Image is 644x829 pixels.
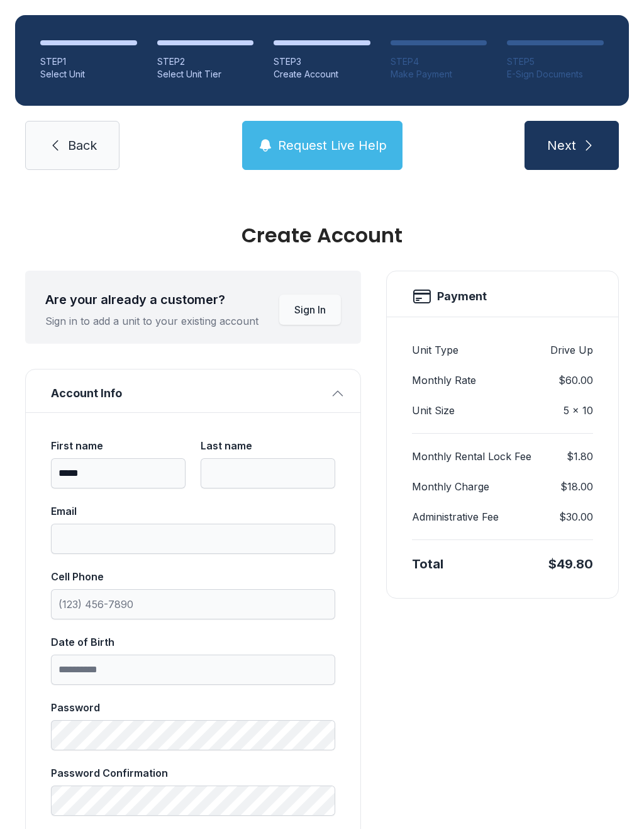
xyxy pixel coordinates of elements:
[547,137,576,154] span: Next
[412,403,455,418] dt: Unit Size
[560,479,593,494] dd: $18.00
[567,449,593,464] dd: $1.80
[294,302,326,317] span: Sign In
[51,765,335,781] div: Password Confirmation
[559,509,593,524] dd: $30.00
[51,589,335,619] input: Cell Phone
[412,342,458,358] dt: Unit Type
[45,291,258,308] div: Are your already a customer?
[51,634,335,650] div: Date of Birth
[550,342,593,358] dd: Drive Up
[51,458,186,488] input: First name
[412,449,531,464] dt: Monthly Rental Lock Fee
[51,438,186,453] div: First name
[157,68,254,81] div: Select Unit Tier
[40,68,137,81] div: Select Unit
[412,479,489,494] dt: Monthly Charge
[437,288,487,305] h2: Payment
[507,55,604,68] div: STEP 5
[391,68,487,81] div: Make Payment
[157,55,254,68] div: STEP 2
[51,720,335,750] input: Password
[45,313,258,329] div: Sign in to add a unit to your existing account
[412,509,499,524] dt: Administrative Fee
[40,55,137,68] div: STEP 1
[391,55,487,68] div: STEP 4
[51,524,335,554] input: Email
[507,68,604,81] div: E-Sign Documents
[278,137,387,154] span: Request Live Help
[26,369,360,412] button: Account Info
[25,225,619,245] div: Create Account
[558,373,593,388] dd: $60.00
[274,55,370,68] div: STEP 3
[412,373,476,388] dt: Monthly Rate
[563,403,593,418] dd: 5 x 10
[412,555,443,573] div: Total
[51,786,335,816] input: Password Confirmation
[201,438,335,453] div: Last name
[68,137,97,154] span: Back
[274,68,370,81] div: Create Account
[51,385,325,402] span: Account Info
[51,569,335,584] div: Cell Phone
[51,655,335,685] input: Date of Birth
[51,700,335,715] div: Password
[51,504,335,519] div: Email
[201,458,335,488] input: Last name
[548,555,593,573] div: $49.80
